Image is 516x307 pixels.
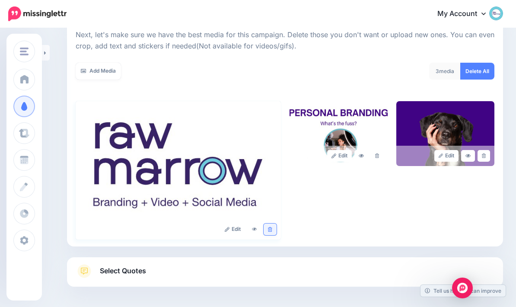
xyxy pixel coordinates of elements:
[452,278,473,298] div: Open Intercom Messenger
[76,25,494,240] div: Select Media
[8,6,67,21] img: Missinglettr
[100,265,146,277] span: Select Quotes
[76,264,494,287] a: Select Quotes
[327,150,352,162] a: Edit
[76,101,281,240] img: 520746461707a49ee5734fd38af9b3bc_large.jpg
[290,101,388,166] img: e11e01d8e1ecd352d1b1051dcc601a9a_large.jpg
[76,29,494,52] p: Next, let's make sure we have the best media for this campaign. Delete those you don't want or up...
[436,68,439,74] span: 3
[220,224,245,235] a: Edit
[76,63,121,80] a: Add Media
[460,63,494,80] a: Delete All
[429,3,503,25] a: My Account
[396,101,494,166] img: 3058e94ad54f842bf7bee3dd3837361f_large.jpg
[434,150,459,162] a: Edit
[20,48,29,55] img: menu.png
[420,285,506,297] a: Tell us how we can improve
[429,63,461,80] div: media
